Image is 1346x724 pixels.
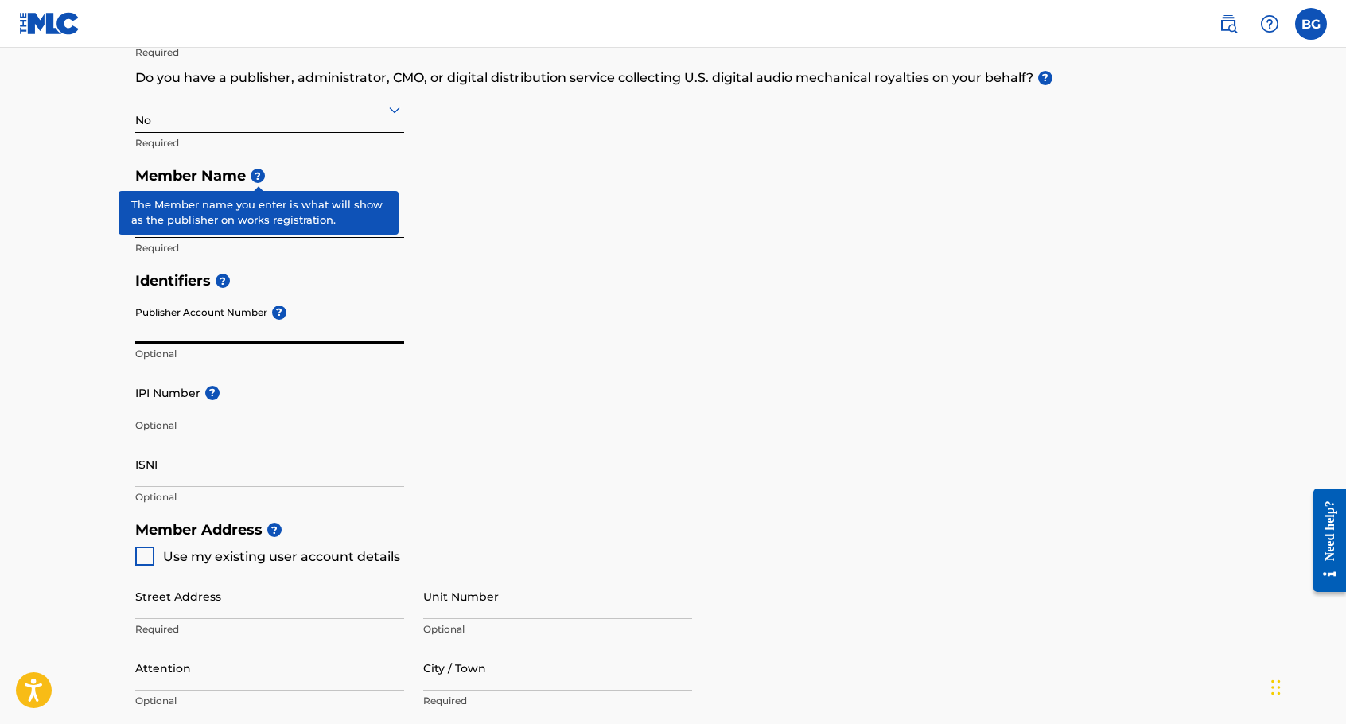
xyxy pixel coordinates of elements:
span: ? [272,306,286,320]
p: Required [135,136,404,150]
span: ? [1038,71,1052,85]
img: MLC Logo [19,12,80,35]
span: ? [205,386,220,400]
a: Public Search [1212,8,1244,40]
p: Optional [135,490,404,504]
span: ? [216,274,230,288]
img: help [1260,14,1279,33]
p: Required [135,45,404,60]
div: Drag [1271,664,1281,711]
p: Optional [135,347,404,361]
p: Do you have a publisher, administrator, CMO, or digital distribution service collecting U.S. digi... [135,68,1211,88]
p: Required [135,622,404,636]
h5: Identifiers [135,264,1211,298]
h5: Member Address [135,513,1211,547]
p: Required [423,694,692,708]
p: Optional [135,418,404,433]
span: ? [251,169,265,183]
span: Use my existing user account details [163,549,400,564]
div: No [135,90,404,129]
img: search [1219,14,1238,33]
p: Optional [135,694,404,708]
div: User Menu [1295,8,1327,40]
iframe: Resource Center [1301,477,1346,605]
div: Help [1254,8,1286,40]
span: ? [267,523,282,537]
p: Required [135,241,404,255]
h5: Member Name [135,159,1211,193]
iframe: Chat Widget [1266,648,1346,724]
p: Optional [423,622,692,636]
